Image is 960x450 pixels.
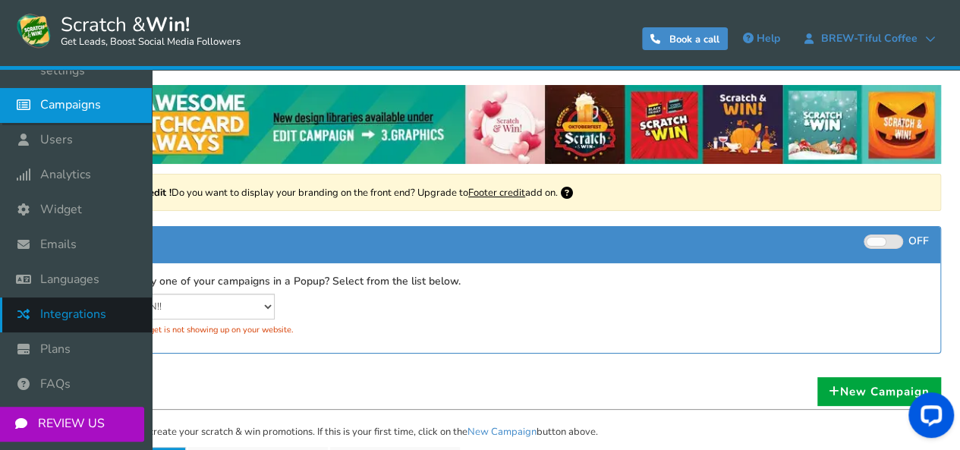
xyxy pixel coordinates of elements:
div: Turned off. Widget is not showing up on your website. [79,319,493,340]
img: festival-poster-2020.webp [67,85,941,164]
label: Want to display one of your campaigns in a Popup? Select from the list below. [79,275,461,289]
span: Users [40,132,73,148]
strong: Win! [146,11,190,38]
span: Business settings [40,47,137,79]
span: REVIEW US [38,416,105,432]
img: Scratch and Win [15,11,53,49]
span: Campaigns [40,97,101,113]
span: Plans [40,341,71,357]
a: Footer credit [468,186,525,200]
h1: Campaigns [67,379,941,410]
span: Emails [40,237,77,253]
small: Get Leads, Boost Social Media Followers [61,36,241,49]
a: Book a call [642,27,728,50]
a: Scratch &Win! Get Leads, Boost Social Media Followers [15,11,241,49]
span: Analytics [40,167,91,183]
p: Use this section to create your scratch & win promotions. If this is your first time, click on th... [67,425,941,440]
span: Widget [40,202,82,218]
span: Scratch & [53,11,241,49]
span: Integrations [40,307,106,323]
span: Languages [40,272,99,288]
div: Do you want to display your branding on the front end? Upgrade to add on. [67,174,941,211]
button: Open LiveChat chat widget [246,392,291,438]
span: FAQs [40,376,71,392]
a: New Campaign [467,425,537,439]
